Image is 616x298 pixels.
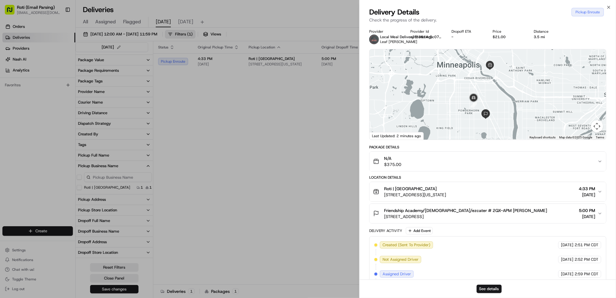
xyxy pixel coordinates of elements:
span: Local Meal Delivery (catering) [380,35,432,39]
span: $375.00 [384,161,401,167]
span: [DATE] [54,94,66,99]
span: [DATE] [579,192,595,198]
img: 9188753566659_6852d8bf1fb38e338040_72.png [13,58,24,69]
img: Masood Aslam [6,88,16,98]
button: Friendship Academy/[DEMOGRAPHIC_DATA]/ezcater # 2QX-APM [PERSON_NAME][STREET_ADDRESS]5:00 PM[DATE] [370,204,606,223]
div: Delivery Activity [369,228,402,233]
img: lmd_logo.png [369,35,379,44]
span: [STREET_ADDRESS] [384,214,547,220]
span: • [50,94,52,99]
a: Open this area in Google Maps (opens a new window) [371,132,391,140]
img: 1736555255976-a54dd68f-1ca7-489b-9aae-adbdc363a1c4 [6,58,17,69]
div: Distance [534,29,565,34]
button: See details [477,285,502,293]
div: Location Details [369,175,606,180]
div: 3.5 mi [534,35,565,39]
div: We're available if you need us! [27,64,83,69]
span: Map data ©2025 Google [559,136,592,139]
a: Terms (opens in new tab) [596,136,604,139]
span: Pylon [60,134,73,138]
div: Past conversations [6,79,41,84]
span: Friendship Academy/[DEMOGRAPHIC_DATA]/ezcater # 2QX-APM [PERSON_NAME] [384,207,547,214]
div: Provider Id [410,29,442,34]
span: 2:51 PM CDT [575,242,598,248]
div: 📗 [6,120,11,124]
div: 💻 [51,120,56,124]
a: 📗Knowledge Base [4,117,49,127]
a: 💻API Documentation [49,117,99,127]
span: [STREET_ADDRESS][US_STATE] [384,192,446,198]
div: $21.00 [493,35,524,39]
span: Assigned Driver [383,271,411,277]
span: [DATE] [561,271,573,277]
div: Package Details [369,145,606,150]
div: Provider [369,29,401,34]
span: [DATE] [579,214,595,220]
p: Welcome 👋 [6,24,110,34]
div: - [451,35,483,39]
span: Leaf [PERSON_NAME] [380,39,417,44]
img: Google [371,132,391,140]
span: 4:33 PM [579,186,595,192]
button: a3f63814-bc07-b64a-b2e7-d2f47d8a9139 [410,35,442,39]
button: Start new chat [103,60,110,67]
input: Clear [16,39,100,45]
button: Add Event [406,227,433,234]
span: [DATE] [561,242,573,248]
span: Roti | [GEOGRAPHIC_DATA] [384,186,437,192]
img: 1736555255976-a54dd68f-1ca7-489b-9aae-adbdc363a1c4 [12,94,17,99]
p: Check the progress of the delivery. [369,17,606,23]
span: 2:59 PM CDT [575,271,598,277]
span: [DATE] [561,257,573,262]
span: Knowledge Base [12,119,46,125]
img: Nash [6,6,18,18]
a: Powered byPylon [43,134,73,138]
span: 2:52 PM CDT [575,257,598,262]
span: Not Assigned Driver [383,257,419,262]
button: See all [94,78,110,85]
span: Created (Sent To Provider) [383,242,430,248]
span: API Documentation [57,119,97,125]
button: Keyboard shortcuts [530,135,556,140]
span: N/A [384,155,401,161]
div: Last Updated: 2 minutes ago [370,132,424,140]
div: Price [493,29,524,34]
button: N/A$375.00 [370,152,606,171]
button: Map camera controls [591,120,603,132]
span: [PERSON_NAME] [19,94,49,99]
div: Start new chat [27,58,99,64]
span: 5:00 PM [579,207,595,214]
button: Roti | [GEOGRAPHIC_DATA][STREET_ADDRESS][US_STATE]4:33 PM[DATE] [370,182,606,201]
span: Delivery Details [369,7,419,17]
div: Dropoff ETA [451,29,483,34]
